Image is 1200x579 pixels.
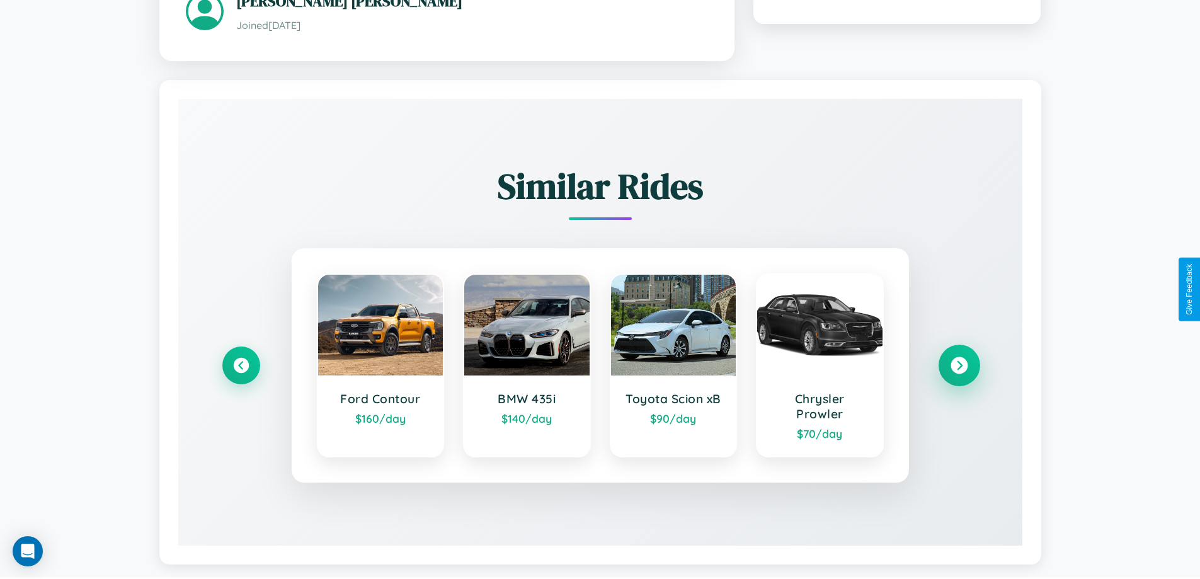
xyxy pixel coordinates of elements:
[463,273,591,457] a: BMW 435i$140/day
[236,16,708,35] p: Joined [DATE]
[1185,264,1194,315] div: Give Feedback
[756,273,884,457] a: Chrysler Prowler$70/day
[331,391,431,406] h3: Ford Contour
[624,411,724,425] div: $ 90 /day
[624,391,724,406] h3: Toyota Scion xB
[477,411,577,425] div: $ 140 /day
[610,273,738,457] a: Toyota Scion xB$90/day
[331,411,431,425] div: $ 160 /day
[477,391,577,406] h3: BMW 435i
[222,162,978,210] h2: Similar Rides
[13,536,43,566] div: Open Intercom Messenger
[317,273,445,457] a: Ford Contour$160/day
[770,427,870,440] div: $ 70 /day
[770,391,870,421] h3: Chrysler Prowler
